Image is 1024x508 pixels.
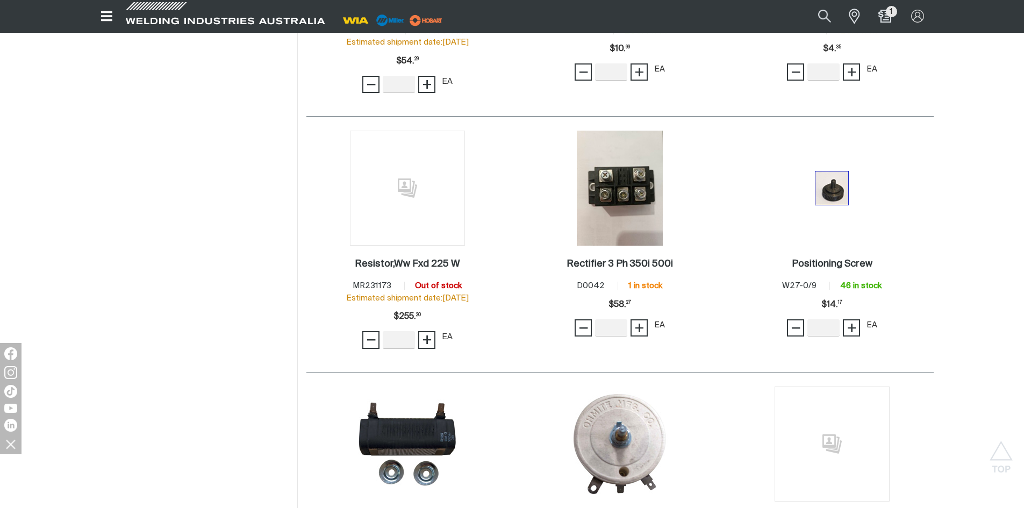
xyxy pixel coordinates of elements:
[823,38,841,60] div: Price
[578,63,589,81] span: −
[442,76,453,88] div: EA
[626,45,630,49] sup: 99
[628,282,662,290] span: 1 in stock
[867,319,877,332] div: EA
[847,63,857,81] span: +
[608,294,631,316] div: Price
[815,171,849,205] img: Positioning Screw
[415,282,462,290] span: Out of stock
[775,387,890,502] img: No image for this product
[821,294,842,316] span: $14.
[578,319,589,337] span: −
[574,26,601,34] span: D0043
[626,300,631,305] sup: 27
[567,259,673,269] h2: Rectifier 3 Ph 350i 500i
[562,387,677,502] img: Rheostat, WW 100.W 30. OHM
[610,38,630,60] span: $10.
[608,294,631,316] span: $58.
[577,282,605,290] span: D0042
[442,331,453,344] div: EA
[823,38,841,60] span: $4.
[791,319,801,337] span: −
[4,385,17,398] img: TikTok
[346,38,469,46] span: Estimated shipment date: [DATE]
[352,26,392,34] span: MR030631
[567,258,673,270] a: Rectifier 3 Ph 350i 500i
[422,331,432,349] span: +
[837,26,876,34] span: 12 in stock
[406,16,446,24] a: miller
[4,419,17,432] img: LinkedIn
[416,313,421,317] sup: 20
[393,306,421,327] div: Price
[654,319,665,332] div: EA
[350,131,465,246] img: No image for this product
[406,12,446,28] img: miller
[610,38,630,60] div: Price
[2,435,20,453] img: hide socials
[396,51,419,72] span: $54.
[634,63,645,81] span: +
[366,331,376,349] span: −
[393,306,421,327] span: $255.
[353,282,391,290] span: MR231173
[4,404,17,413] img: YouTube
[792,259,872,269] h2: Positioning Screw
[414,57,419,61] sup: 29
[4,347,17,360] img: Facebook
[4,366,17,379] img: Instagram
[355,258,460,270] a: Resistor,Ww Fxd 225 W
[847,319,857,337] span: +
[867,63,877,76] div: EA
[806,4,843,28] button: Search products
[625,26,666,34] span: 28 in stock
[787,26,813,34] span: M0071
[821,294,842,316] div: Price
[422,75,432,94] span: +
[793,4,843,28] input: Product name or item number...
[396,51,419,72] div: Price
[840,282,882,290] span: 46 in stock
[838,300,842,305] sup: 17
[792,258,872,270] a: Positioning Screw
[366,75,376,94] span: −
[355,259,460,269] h2: Resistor,Ww Fxd 225 W
[577,131,663,246] img: Rectifier 3 Ph 350i 500i
[346,294,469,302] span: Estimated shipment date: [DATE]
[654,63,665,76] div: EA
[782,282,817,290] span: W27-0/9
[634,319,645,337] span: +
[791,63,801,81] span: −
[989,441,1013,465] button: Scroll to top
[350,387,465,502] img: Resistor,Ww Adj 130 W
[836,45,841,49] sup: 35
[416,26,463,34] span: Out of stock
